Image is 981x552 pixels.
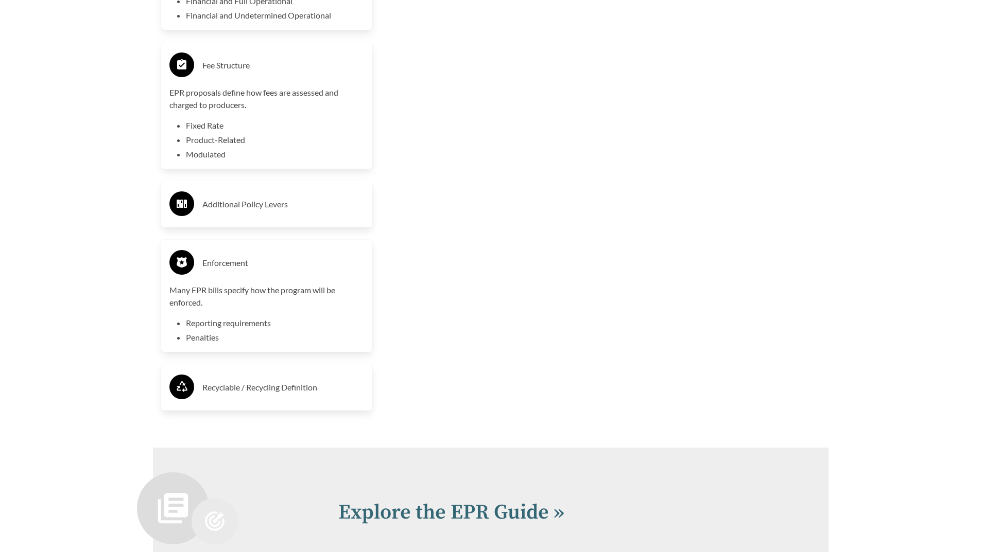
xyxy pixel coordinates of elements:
p: Many EPR bills specify how the program will be enforced. [169,284,365,309]
h3: Enforcement [202,255,365,271]
p: EPR proposals define how fees are assessed and charged to producers. [169,86,365,111]
h3: Additional Policy Levers [202,196,365,212]
li: Reporting requirements [186,317,365,329]
h3: Fee Structure [202,57,365,74]
li: Modulated [186,148,365,161]
a: Explore the EPR Guide » [338,500,564,525]
h3: Recyclable / Recycling Definition [202,379,365,396]
li: Fixed Rate [186,119,365,132]
li: Financial and Undetermined Operational [186,9,365,22]
li: Penalties [186,331,365,344]
li: Product-Related [186,134,365,146]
